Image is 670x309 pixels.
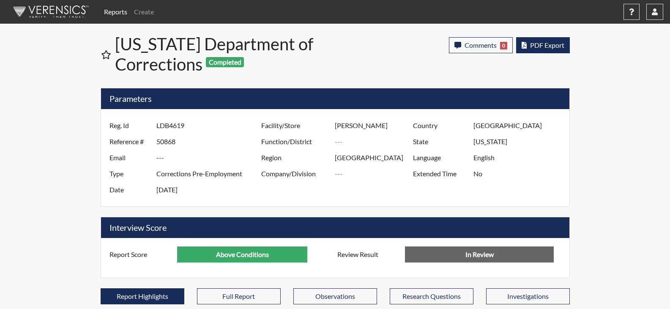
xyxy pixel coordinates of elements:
label: Report Score [103,246,178,263]
label: Type [103,166,156,182]
input: --- [156,150,263,166]
input: --- [156,182,263,198]
h1: [US_STATE] Department of Corrections [115,34,336,74]
span: Comments [465,41,497,49]
input: --- [473,118,567,134]
label: Language [407,150,473,166]
input: --- [335,118,415,134]
h5: Parameters [101,88,569,109]
span: Completed [206,57,244,67]
label: Function/District [255,134,335,150]
span: 0 [500,42,507,49]
button: Comments0 [449,37,513,53]
input: --- [473,134,567,150]
span: PDF Export [530,41,564,49]
a: Create [131,3,157,20]
label: Reg. Id [103,118,156,134]
label: Email [103,150,156,166]
button: PDF Export [516,37,570,53]
input: --- [177,246,307,263]
input: --- [473,166,567,182]
label: Date [103,182,156,198]
input: --- [156,118,263,134]
input: --- [335,166,415,182]
label: Company/Division [255,166,335,182]
button: Investigations [486,288,570,304]
input: No Decision [405,246,554,263]
button: Full Report [197,288,281,304]
input: --- [335,150,415,166]
a: Reports [101,3,131,20]
input: --- [156,134,263,150]
label: Review Result [331,246,405,263]
input: --- [473,150,567,166]
button: Report Highlights [101,288,184,304]
h5: Interview Score [101,217,569,238]
label: Facility/Store [255,118,335,134]
label: Reference # [103,134,156,150]
label: Region [255,150,335,166]
label: State [407,134,473,150]
button: Research Questions [390,288,473,304]
label: Extended Time [407,166,473,182]
button: Observations [293,288,377,304]
input: --- [335,134,415,150]
label: Country [407,118,473,134]
input: --- [156,166,263,182]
